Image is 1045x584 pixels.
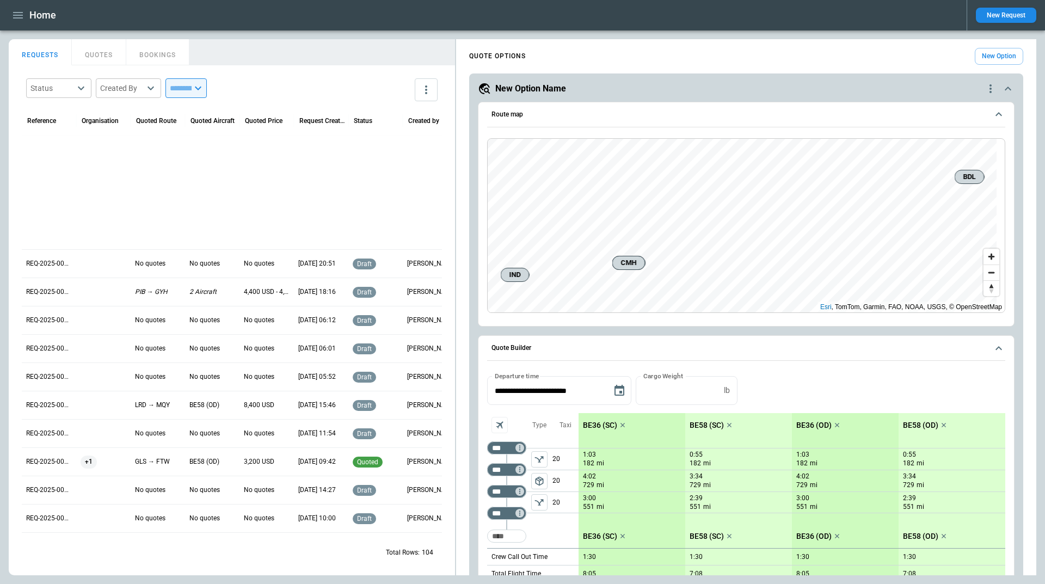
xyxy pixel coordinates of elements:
p: mi [703,481,711,490]
p: 3:34 [690,472,703,481]
label: Cargo Weight [643,371,683,380]
p: REQ-2025-000278 [26,259,72,268]
h6: Route map [491,111,523,118]
canvas: Map [488,139,997,313]
button: Choose date, selected date is Sep 17, 2025 [608,380,630,402]
p: 4:02 [583,472,596,481]
p: 551 [796,502,808,512]
span: draft [355,345,374,353]
p: No quotes [244,316,274,325]
span: draft [355,515,374,522]
div: Status [30,83,74,94]
p: 09/12/2025 05:52 [298,372,336,382]
div: Created by [408,117,439,125]
div: Not found [487,441,526,454]
p: REQ-2025-000275 [26,344,72,353]
span: +1 [81,448,97,476]
span: Aircraft selection [491,417,508,433]
p: BE58 (OD) [189,457,219,466]
p: No quotes [189,372,220,382]
button: BOOKINGS [126,39,189,65]
div: Quoted Aircraft [190,117,235,125]
p: No quotes [135,316,165,325]
p: Ben Gundermann [407,259,453,268]
p: lb [724,386,730,395]
p: 09/12/2025 06:01 [298,344,336,353]
div: Created By [100,83,144,94]
p: BE36 (SC) [583,532,617,541]
button: Reset bearing to north [983,280,999,296]
button: more [415,78,438,101]
p: REQ-2025-000272 [26,429,72,438]
span: package_2 [534,476,545,487]
p: Total Flight Time [491,569,541,579]
p: BE58 (SC) [690,532,724,541]
p: No quotes [135,372,165,382]
p: 729 [583,481,594,490]
p: 20 [552,470,579,491]
button: Zoom out [983,265,999,280]
p: 551 [583,502,594,512]
p: Type [532,421,546,430]
p: No quotes [189,514,220,523]
p: Allen Maki [407,401,453,410]
button: New Option Namequote-option-actions [478,82,1015,95]
button: Quote Builder [487,336,1005,361]
p: 1:30 [796,553,809,561]
p: 1:03 [796,451,809,459]
p: mi [917,502,924,512]
p: No quotes [135,344,165,353]
p: No quotes [189,316,220,325]
p: BE58 (OD) [903,421,938,430]
p: 4:02 [796,472,809,481]
p: 551 [690,502,701,512]
span: draft [355,373,374,381]
p: 09/11/2025 11:54 [298,429,336,438]
p: 2 Aircraft [189,287,217,297]
button: New Option [975,48,1023,65]
p: 3:34 [903,472,916,481]
div: Quoted Route [136,117,176,125]
p: 09/12/2025 18:16 [298,287,336,297]
p: REQ-2025-000269 [26,514,72,523]
div: Organisation [82,117,119,125]
button: left aligned [531,451,548,468]
p: 09/05/2025 10:00 [298,514,336,523]
p: No quotes [244,344,274,353]
p: 1:03 [583,451,596,459]
p: mi [810,459,817,468]
p: 7:08 [690,570,703,578]
p: No quotes [189,344,220,353]
p: 729 [796,481,808,490]
p: 8,400 USD [244,401,274,410]
div: Request Created At (UTC-05:00) [299,117,346,125]
p: 729 [903,481,914,490]
p: 09/11/2025 09:42 [298,457,336,466]
p: REQ-2025-000274 [26,372,72,382]
div: Too short [487,530,526,543]
p: No quotes [244,514,274,523]
button: REQUESTS [9,39,72,65]
p: Total Rows: [386,548,420,557]
p: 7:08 [903,570,916,578]
p: mi [810,502,817,512]
p: No quotes [135,514,165,523]
p: Taxi [560,421,571,430]
p: 0:55 [903,451,916,459]
p: 182 [690,459,701,468]
p: No quotes [244,259,274,268]
h4: QUOTE OPTIONS [469,54,526,59]
p: LRD → MQY [135,401,170,410]
p: George O'Bryan [407,429,453,438]
p: 182 [903,459,914,468]
button: left aligned [531,473,548,489]
p: mi [703,502,711,512]
span: BDL [960,171,980,182]
p: 551 [903,502,914,512]
p: mi [703,459,711,468]
span: Type of sector [531,473,548,489]
h6: Quote Builder [491,345,531,352]
p: BE58 (OD) [189,401,219,410]
h5: New Option Name [495,83,566,95]
p: 3:00 [796,494,809,502]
